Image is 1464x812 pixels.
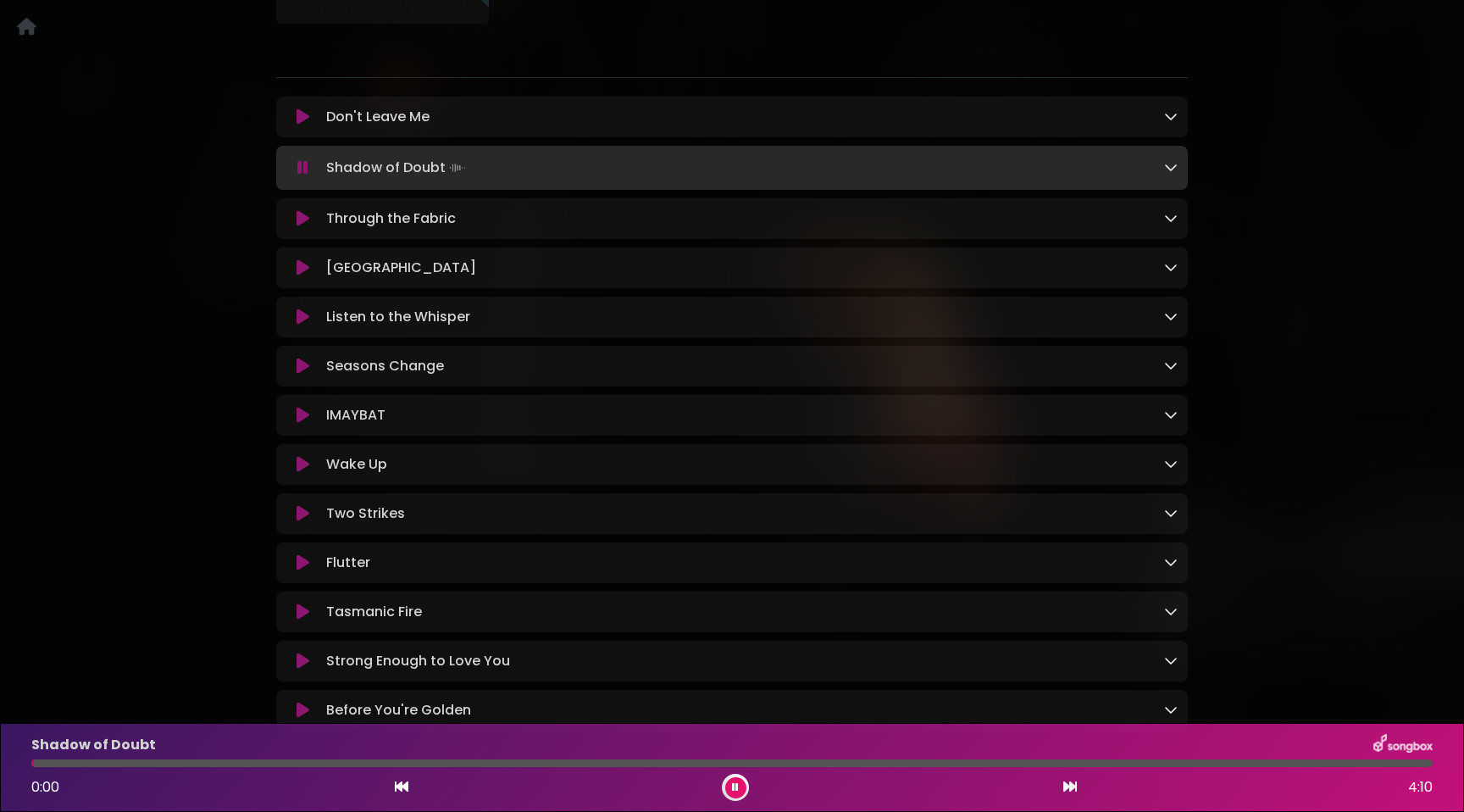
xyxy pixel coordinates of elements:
[326,209,456,229] p: Through the Fabric
[31,777,59,797] span: 0:00
[446,156,469,180] img: waveform4.gif
[326,602,422,622] p: Tasmanic Fire
[326,107,430,127] p: Don't Leave Me
[326,258,476,278] p: [GEOGRAPHIC_DATA]
[1373,734,1433,756] img: songbox-logo-white.png
[326,156,469,180] p: Shadow of Doubt
[326,700,471,720] p: Before You're Golden
[326,503,405,524] p: Two Strikes
[326,651,510,671] p: Strong Enough to Love You
[326,307,470,327] p: Listen to the Whisper
[31,735,156,755] p: Shadow of Doubt
[326,356,444,376] p: Seasons Change
[326,454,387,475] p: Wake Up
[326,405,385,425] p: IMAYBAT
[326,553,370,573] p: Flutter
[1408,777,1433,798] span: 4:10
